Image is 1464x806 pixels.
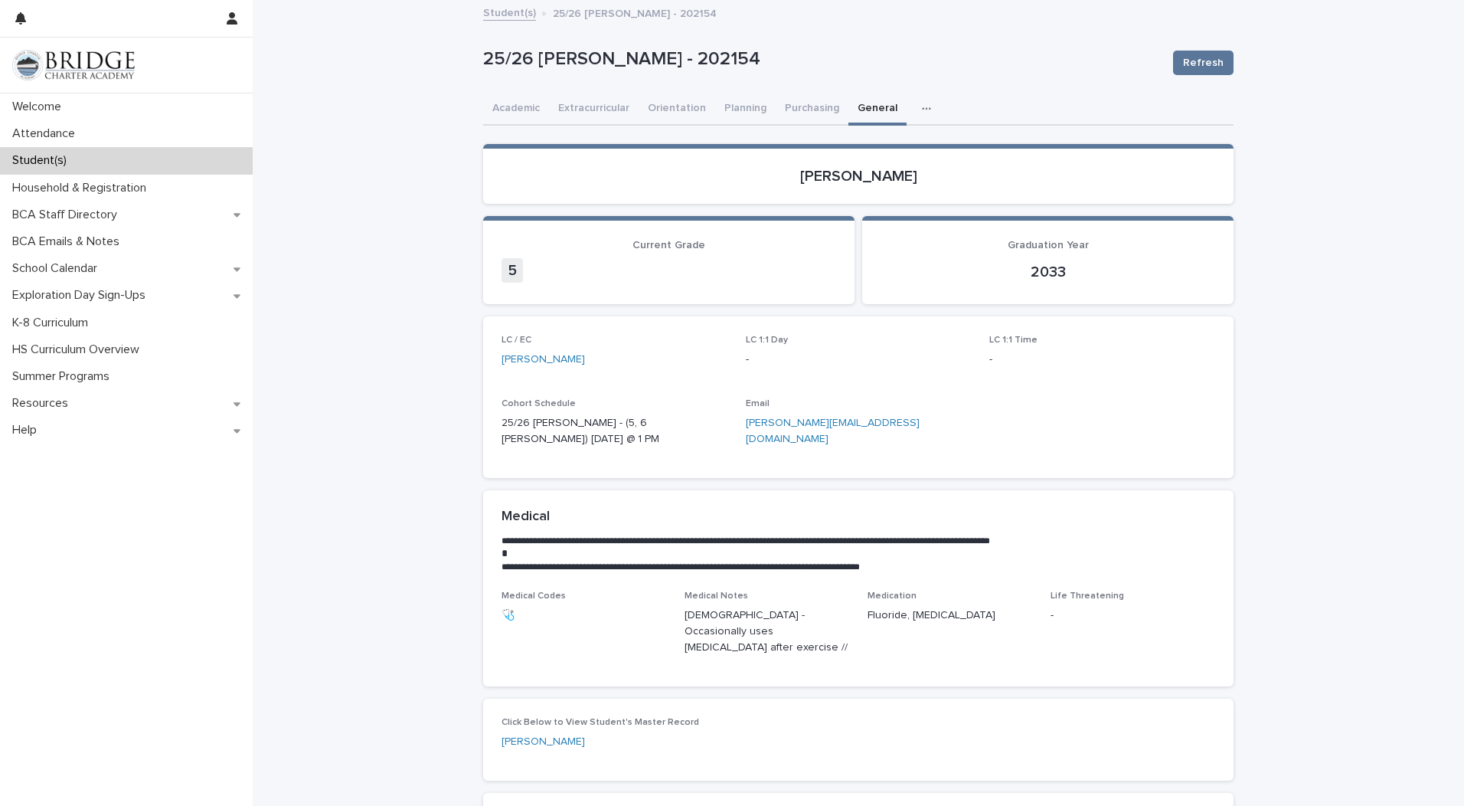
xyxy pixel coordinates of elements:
[502,718,699,727] span: Click Below to View Student's Master Record
[6,153,79,168] p: Student(s)
[1051,608,1215,624] p: -
[868,608,1032,624] p: Fluoride, [MEDICAL_DATA]
[6,126,87,141] p: Attendance
[639,93,715,126] button: Orientation
[881,263,1215,281] p: 2033
[1173,51,1234,75] button: Refresh
[483,3,536,21] a: Student(s)
[502,399,576,408] span: Cohort Schedule
[6,288,158,303] p: Exploration Day Sign-Ups
[502,167,1215,185] p: [PERSON_NAME]
[715,93,776,126] button: Planning
[1051,591,1124,601] span: Life Threatening
[776,93,848,126] button: Purchasing
[502,336,531,345] span: LC / EC
[549,93,639,126] button: Extracurricular
[632,240,705,251] span: Current Grade
[6,342,152,357] p: HS Curriculum Overview
[553,4,717,21] p: 25/26 [PERSON_NAME] - 202154
[502,509,550,526] h2: Medical
[6,208,129,222] p: BCA Staff Directory
[1008,240,1089,251] span: Graduation Year
[685,591,748,601] span: Medical Notes
[989,352,1215,368] p: -
[483,48,1161,70] p: 25/26 [PERSON_NAME] - 202154
[6,396,80,411] p: Resources
[483,93,549,126] button: Academic
[6,261,109,276] p: School Calendar
[868,591,917,601] span: Medication
[502,352,585,368] a: [PERSON_NAME]
[502,415,727,447] p: 25/26 [PERSON_NAME] - (5, 6 [PERSON_NAME]) [DATE] @ 1 PM
[1183,55,1224,70] span: Refresh
[746,399,770,408] span: Email
[12,50,135,80] img: V1C1m3IdTEidaUdm9Hs0
[746,336,788,345] span: LC 1:1 Day
[6,234,132,249] p: BCA Emails & Notes
[6,100,74,114] p: Welcome
[502,591,566,601] span: Medical Codes
[685,608,849,655] p: [DEMOGRAPHIC_DATA] - Occasionally uses [MEDICAL_DATA] after exercise //
[848,93,907,126] button: General
[502,734,585,750] a: [PERSON_NAME]
[6,423,49,437] p: Help
[6,181,158,195] p: Household & Registration
[746,352,972,368] p: -
[6,369,122,384] p: Summer Programs
[502,258,523,283] span: 5
[746,418,920,444] a: [PERSON_NAME][EMAIL_ADDRESS][DOMAIN_NAME]
[502,608,666,624] p: 🩺
[6,316,100,330] p: K-8 Curriculum
[989,336,1038,345] span: LC 1:1 Time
